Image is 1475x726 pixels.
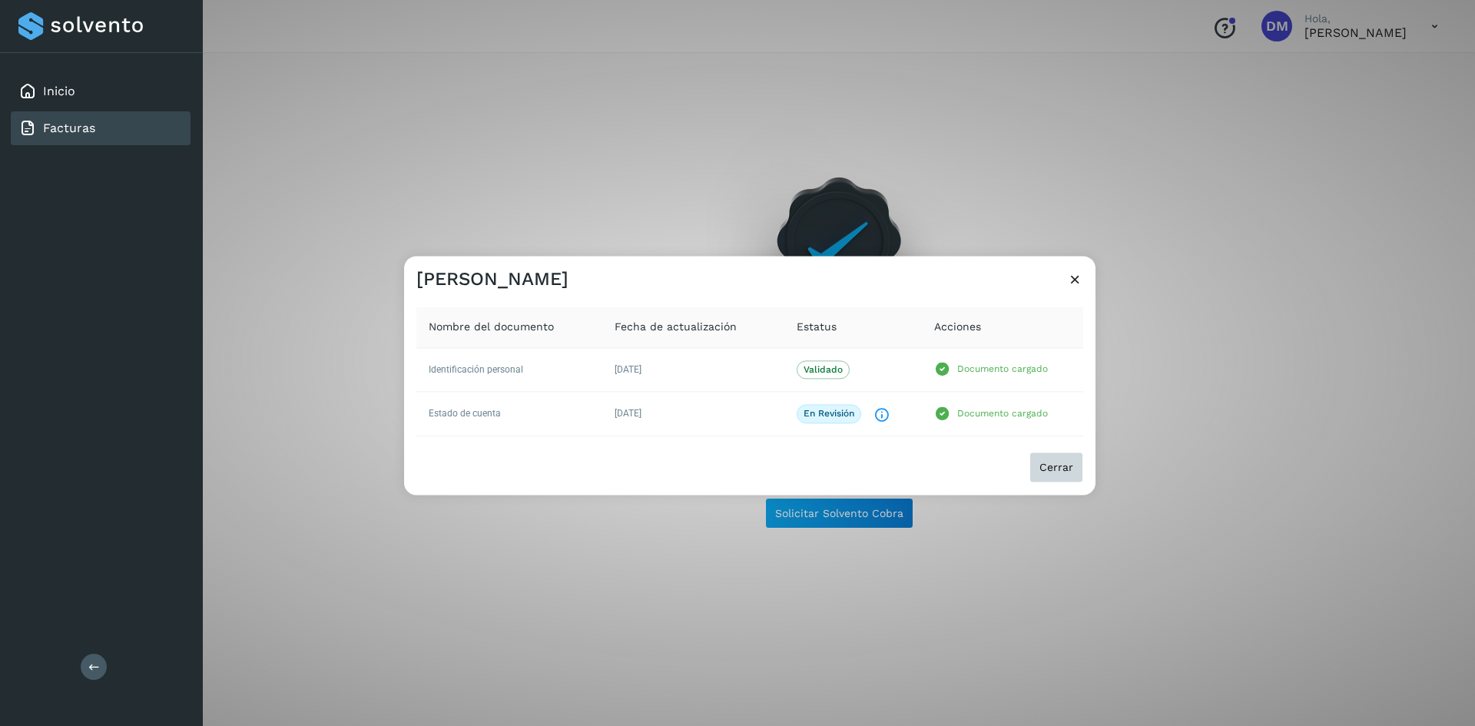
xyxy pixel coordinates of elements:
[43,121,95,135] a: Facturas
[429,409,501,419] span: Estado de cuenta
[615,319,737,335] span: Fecha de actualización
[11,75,191,108] div: Inicio
[1039,462,1073,472] span: Cerrar
[11,111,191,145] div: Facturas
[934,319,981,335] span: Acciones
[416,268,568,290] h3: [PERSON_NAME]
[429,319,554,335] span: Nombre del documento
[804,364,843,375] p: Validado
[804,408,854,419] p: En revisión
[615,364,641,375] span: [DATE]
[615,409,641,419] span: [DATE]
[957,364,1048,375] p: Documento cargado
[1029,452,1083,482] button: Cerrar
[429,364,523,375] span: Identificación personal
[43,84,75,98] a: Inicio
[957,408,1048,419] p: Documento cargado
[797,319,837,335] span: Estatus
